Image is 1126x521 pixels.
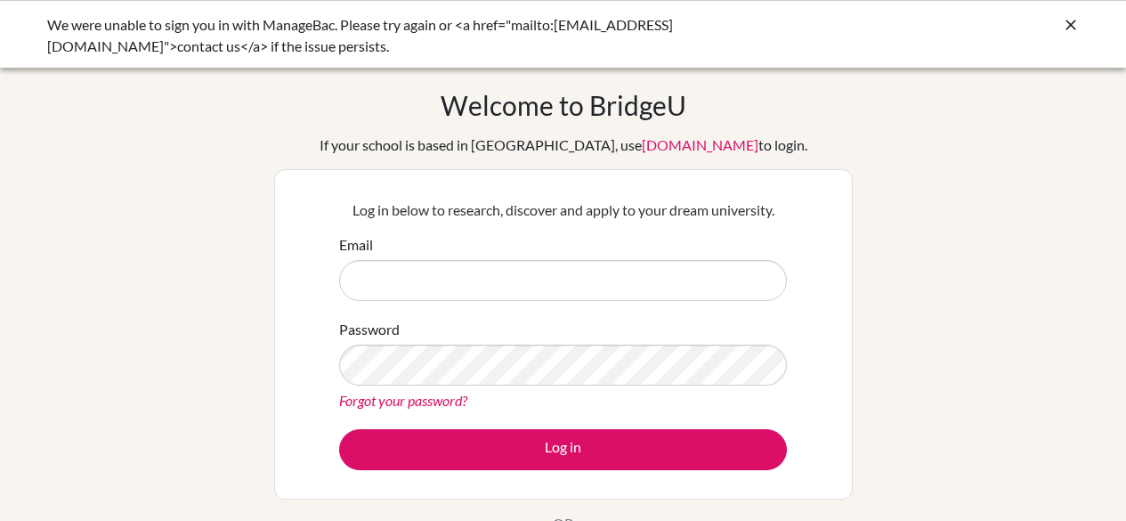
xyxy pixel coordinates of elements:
div: If your school is based in [GEOGRAPHIC_DATA], use to login. [320,134,807,156]
button: Log in [339,429,787,470]
label: Password [339,319,400,340]
p: Log in below to research, discover and apply to your dream university. [339,199,787,221]
div: We were unable to sign you in with ManageBac. Please try again or <a href="mailto:[EMAIL_ADDRESS]... [47,14,813,57]
h1: Welcome to BridgeU [441,89,686,121]
a: Forgot your password? [339,392,467,409]
label: Email [339,234,373,256]
a: [DOMAIN_NAME] [642,136,758,153]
